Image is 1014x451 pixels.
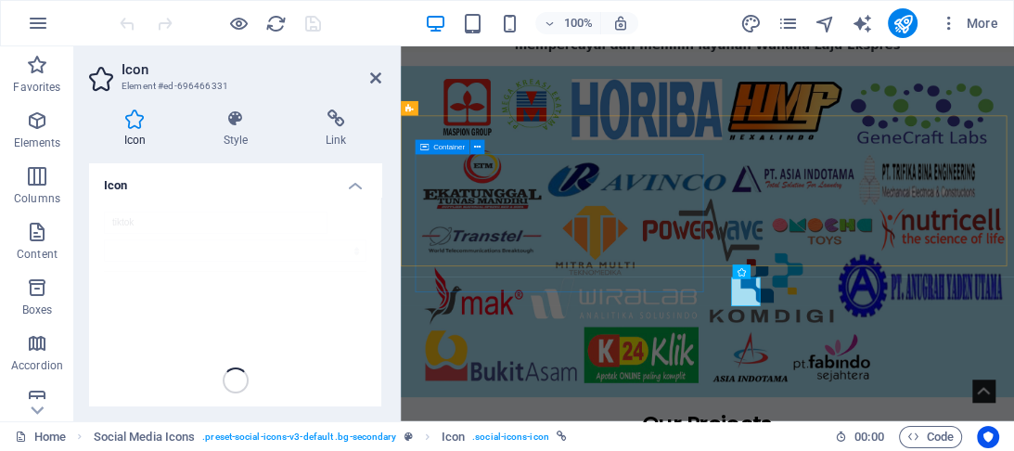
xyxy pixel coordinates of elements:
h4: Icon [89,110,188,148]
span: . social-icons-icon [472,426,549,448]
span: Container [433,144,465,151]
a: Click to cancel selection. Double-click to open Pages [15,426,66,448]
h4: Link [290,110,381,148]
h6: 100% [563,12,593,34]
button: design [739,12,762,34]
span: Click to select. Double-click to edit [94,426,196,448]
i: On resize automatically adjust zoom level to fit chosen device. [611,15,628,32]
span: Code [907,426,954,448]
p: Accordion [11,358,63,373]
i: This element is a customizable preset [404,432,412,442]
nav: breadcrumb [94,426,567,448]
span: 00 00 [854,426,883,448]
i: This element is linked [557,432,567,442]
button: Code [899,426,962,448]
button: navigator [814,12,836,34]
p: Content [17,247,58,262]
button: Click here to leave preview mode and continue editing [227,12,250,34]
span: . preset-social-icons-v3-default .bg-secondary [202,426,396,448]
button: reload [264,12,287,34]
i: Navigator [814,13,835,34]
p: Boxes [22,303,53,317]
i: Publish [892,13,913,34]
button: text_generator [851,12,873,34]
button: 100% [535,12,601,34]
h2: Icon [122,61,381,78]
button: Usercentrics [977,426,999,448]
i: Design (Ctrl+Alt+Y) [739,13,761,34]
p: Columns [14,191,60,206]
span: : [867,430,870,444]
i: AI Writer [851,13,872,34]
span: More [940,14,998,32]
p: Elements [14,135,61,150]
h3: Element #ed-696466331 [122,78,344,95]
h4: Style [188,110,290,148]
button: publish [888,8,918,38]
i: Reload page [265,13,287,34]
button: pages [777,12,799,34]
p: Favorites [13,80,60,95]
h6: Session time [835,426,884,448]
i: Pages (Ctrl+Alt+S) [777,13,798,34]
span: Click to select. Double-click to edit [442,426,465,448]
h4: Icon [89,163,381,197]
button: More [932,8,1006,38]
